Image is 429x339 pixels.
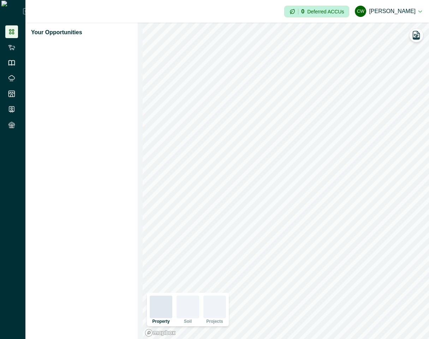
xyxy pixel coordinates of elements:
[307,9,344,14] p: Deferred ACCUs
[301,9,304,14] p: 0
[355,3,422,20] button: cadel watson[PERSON_NAME]
[152,319,169,323] p: Property
[206,319,223,323] p: Projects
[145,329,176,337] a: Mapbox logo
[1,1,23,22] img: Logo
[184,319,192,323] p: Soil
[31,28,82,37] p: Your Opportunities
